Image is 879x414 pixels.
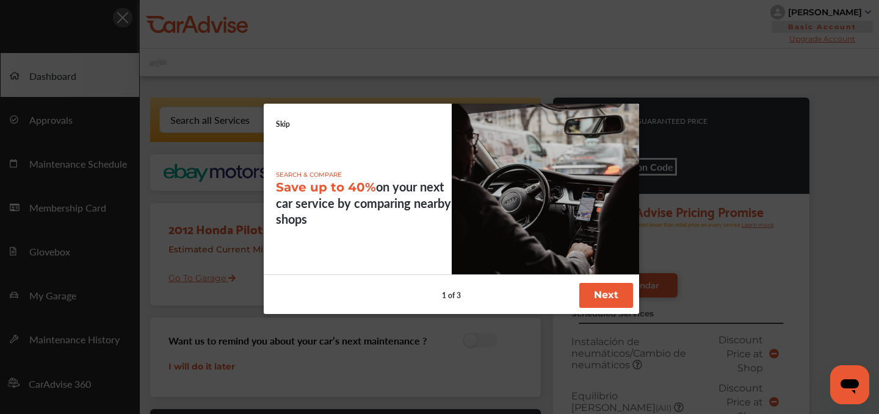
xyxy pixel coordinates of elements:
button: Next [579,283,633,308]
a: Skip [276,119,290,129]
p: SEARCH & COMPARE [276,171,452,179]
iframe: Button to launch messaging window [830,365,869,404]
img: welcome1.359c833b3f7bad43436c.png [452,104,640,274]
span: 1 of 3 [442,290,461,301]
